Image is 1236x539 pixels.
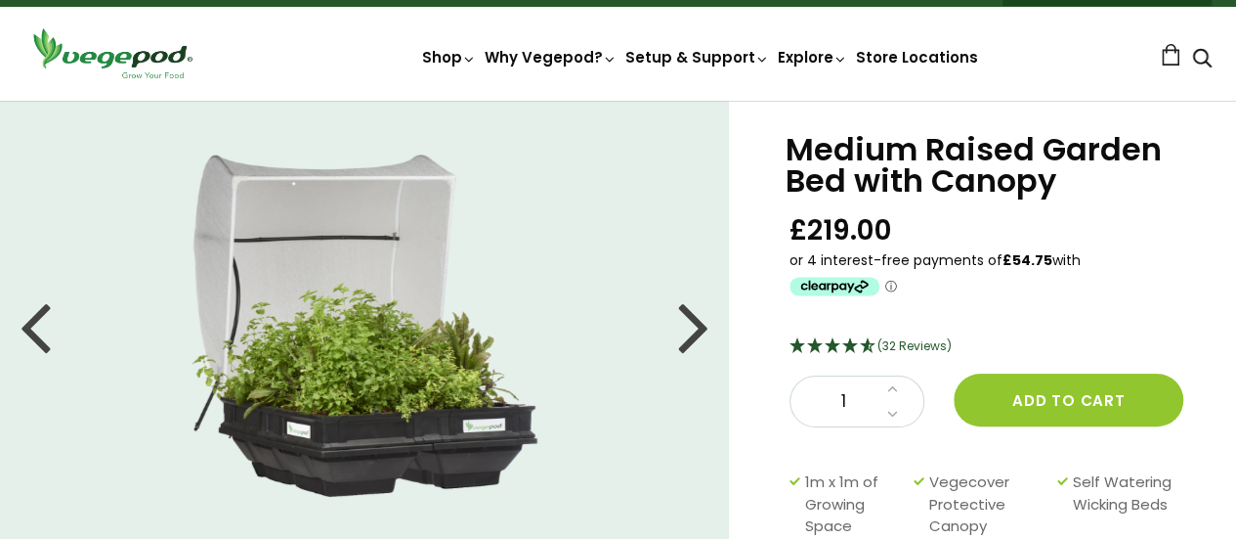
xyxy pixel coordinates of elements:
[856,47,978,67] a: Store Locations
[810,389,876,415] span: 1
[881,402,904,427] a: Decrease quantity by 1
[24,25,200,81] img: Vegepod
[789,335,1187,360] div: 4.66 Stars - 32 Reviews
[805,472,905,538] span: 1m x 1m of Growing Space
[1073,472,1177,538] span: Self Watering Wicking Beds
[625,47,770,67] a: Setup & Support
[877,337,952,354] span: 4.66 Stars - 32 Reviews
[1192,50,1212,70] a: Search
[192,155,538,497] img: Medium Raised Garden Bed with Canopy
[954,374,1183,427] button: Add to cart
[778,47,848,67] a: Explore
[881,377,904,402] a: Increase quantity by 1
[789,212,892,248] span: £219.00
[929,472,1047,538] span: Vegecover Protective Canopy
[422,47,477,67] a: Shop
[786,134,1187,197] h1: Medium Raised Garden Bed with Canopy
[485,47,618,67] a: Why Vegepod?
